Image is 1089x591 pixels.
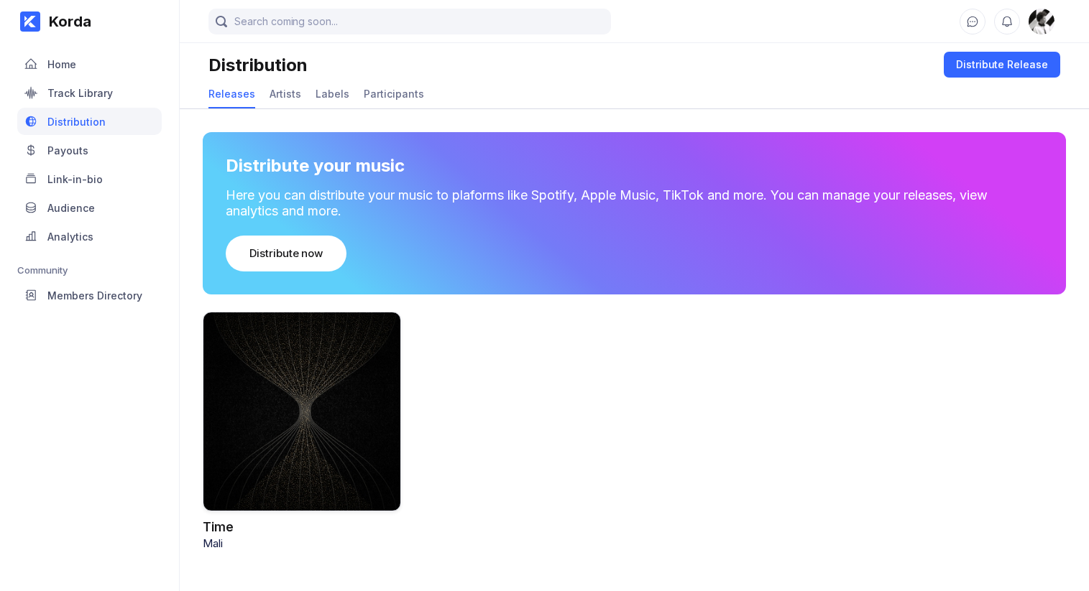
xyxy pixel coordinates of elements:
[956,57,1048,72] div: Distribute Release
[208,9,611,34] input: Search coming soon...
[17,108,162,136] a: Distribution
[17,165,162,194] a: Link-in-bio
[47,289,142,302] div: Members Directory
[47,231,93,243] div: Analytics
[208,80,255,108] a: Releases
[226,187,1043,218] div: Here you can distribute your music to plaforms like Spotify, Apple Music, TikTok and more. You ca...
[226,155,405,176] div: Distribute your music
[17,264,162,276] div: Community
[364,80,424,108] a: Participants
[1029,9,1054,34] img: 160x160
[944,52,1060,78] button: Distribute Release
[17,281,162,310] a: Members Directory
[17,50,162,79] a: Home
[47,58,76,70] div: Home
[47,202,95,214] div: Audience
[249,246,323,261] div: Distribute now
[270,88,301,100] div: Artists
[364,88,424,100] div: Participants
[47,173,103,185] div: Link-in-bio
[17,136,162,165] a: Payouts
[316,80,349,108] a: Labels
[17,194,162,223] a: Audience
[47,144,88,157] div: Payouts
[17,79,162,108] a: Track Library
[316,88,349,100] div: Labels
[208,55,308,75] div: Distribution
[1029,9,1054,34] div: Mali McCalla
[203,520,234,534] a: Time
[208,88,255,100] div: Releases
[40,13,91,30] div: Korda
[226,236,346,271] button: Distribute now
[203,536,401,550] div: Mali
[47,87,113,99] div: Track Library
[47,116,106,128] div: Distribution
[270,80,301,108] a: Artists
[17,223,162,251] a: Analytics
